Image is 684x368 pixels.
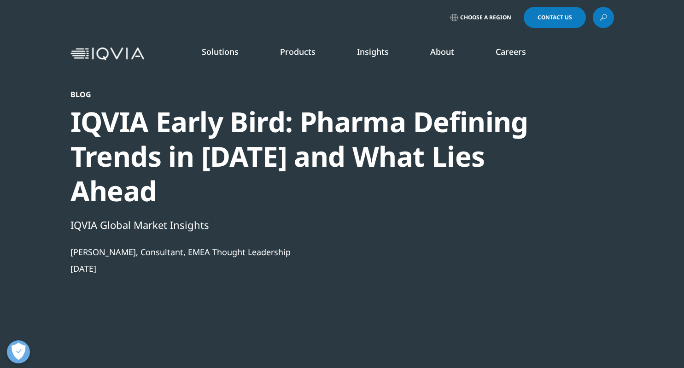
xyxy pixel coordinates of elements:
button: Open Preferences [7,340,30,363]
span: Contact Us [538,15,572,20]
img: IQVIA Healthcare Information Technology and Pharma Clinical Research Company [70,47,144,61]
div: [PERSON_NAME], Consultant, EMEA Thought Leadership [70,246,564,257]
a: Careers [496,46,526,57]
a: Insights [357,46,389,57]
div: [DATE] [70,263,564,274]
a: Contact Us [524,7,586,28]
a: About [430,46,454,57]
div: Blog [70,90,564,99]
span: Choose a Region [460,14,511,21]
a: Products [280,46,316,57]
nav: Primary [148,32,614,76]
a: Solutions [202,46,239,57]
div: IQVIA Early Bird: Pharma Defining Trends in [DATE] and What Lies Ahead [70,105,564,208]
div: IQVIA Global Market Insights [70,217,564,233]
